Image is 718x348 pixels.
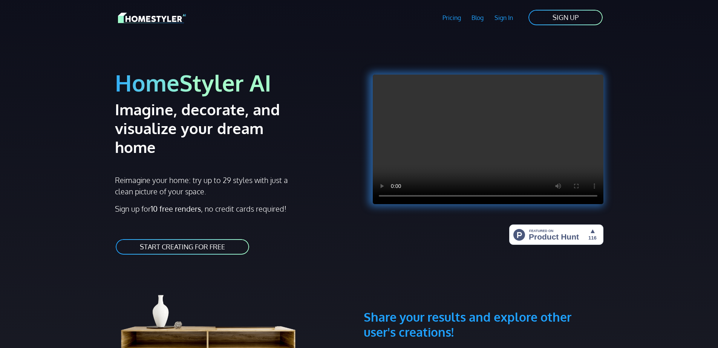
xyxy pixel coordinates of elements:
[115,203,355,214] p: Sign up for , no credit cards required!
[115,238,250,255] a: START CREATING FOR FREE
[466,9,489,26] a: Blog
[115,100,307,156] h2: Imagine, decorate, and visualize your dream home
[118,11,186,24] img: HomeStyler AI logo
[437,9,466,26] a: Pricing
[151,204,201,214] strong: 10 free renders
[364,273,603,340] h3: Share your results and explore other user's creations!
[115,69,355,97] h1: HomeStyler AI
[489,9,519,26] a: Sign In
[528,9,603,26] a: SIGN UP
[509,224,603,245] img: HomeStyler AI - Interior Design Made Easy: One Click to Your Dream Home | Product Hunt
[115,174,295,197] p: Reimagine your home: try up to 29 styles with just a clean picture of your space.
